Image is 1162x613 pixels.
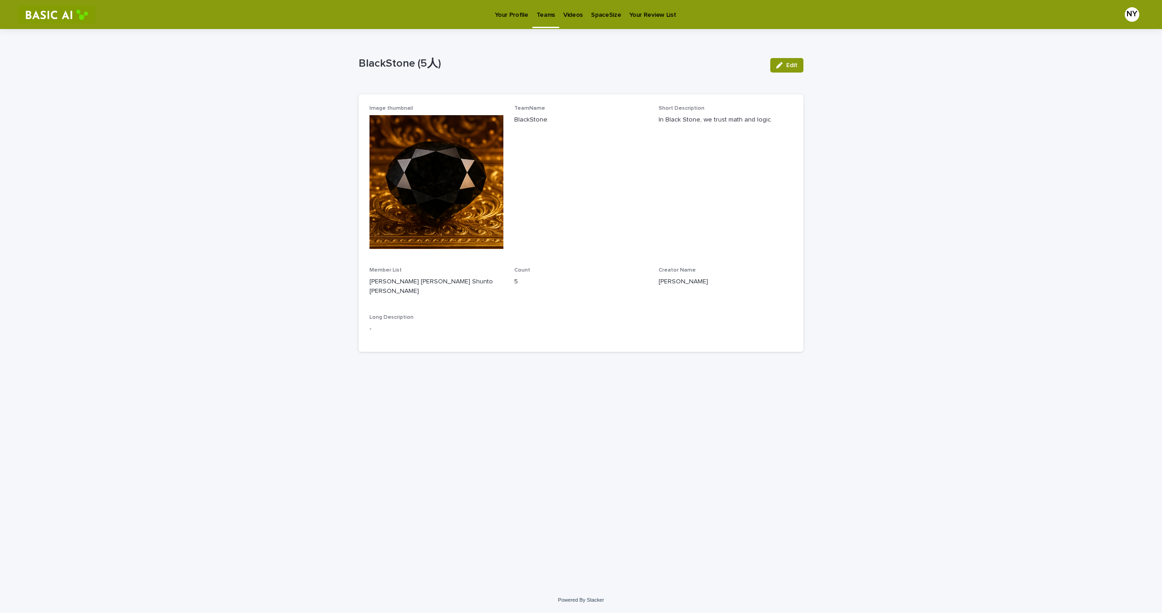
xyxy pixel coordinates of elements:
span: Short Description [659,106,704,111]
span: Image thumbnail [369,106,413,111]
p: BlackStone [514,115,648,125]
img: 7A5lkbMZM-V8jcusSjabtw10nj0mip1BCFJtMmHww1Q [369,115,503,249]
a: Powered By Stacker [558,597,604,603]
span: TeamName [514,106,545,111]
p: 5 [514,277,648,287]
div: NY [1125,7,1139,22]
p: [PERSON_NAME] [PERSON_NAME] Shunto [PERSON_NAME] [369,277,503,296]
p: In Black Stone, we trust math and logic. [659,115,793,125]
span: Count [514,268,530,273]
p: BlackStone (5人) [359,57,763,70]
span: Member List [369,268,402,273]
p: [PERSON_NAME] [659,277,793,287]
span: Creator Name [659,268,696,273]
button: Edit [770,58,803,73]
span: Edit [786,62,798,68]
p: - [369,324,793,334]
span: Long Description [369,315,414,320]
img: RtIB8pj2QQiOZo6waziI [18,5,95,24]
